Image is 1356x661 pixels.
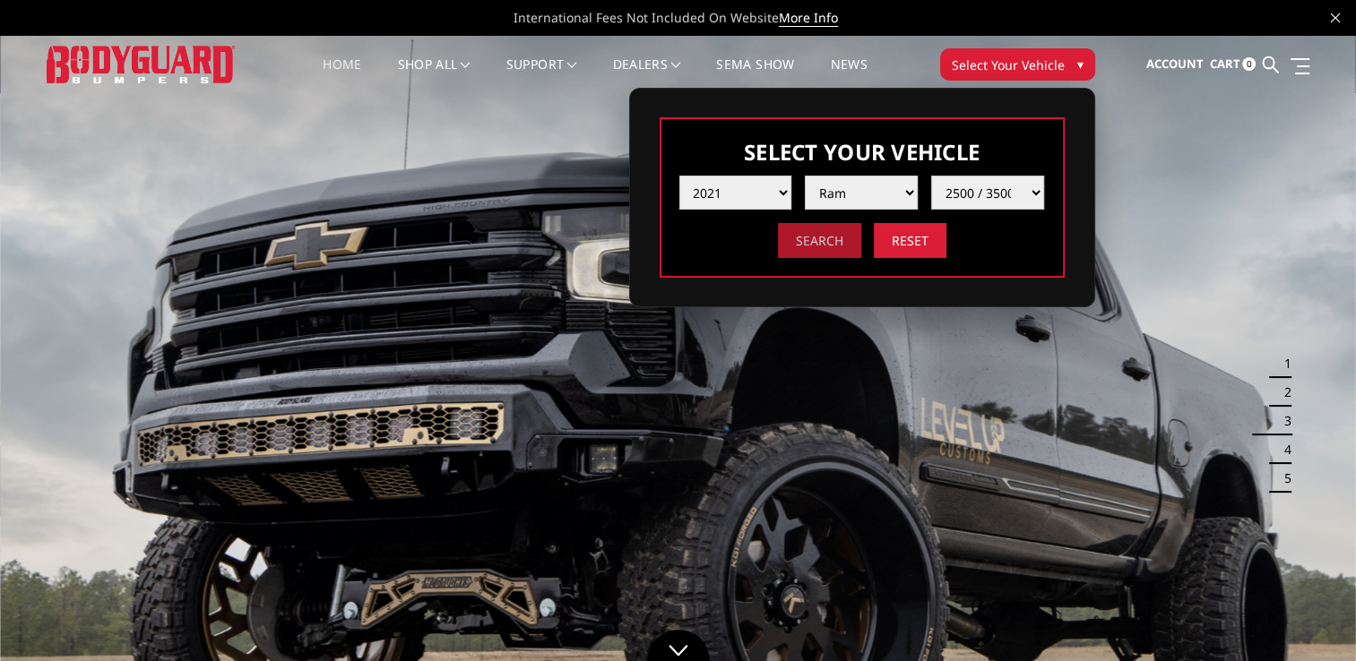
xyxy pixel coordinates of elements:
[1077,55,1084,73] span: ▾
[323,58,361,93] a: Home
[1274,464,1291,493] button: 5 of 5
[1209,56,1239,72] span: Cart
[940,48,1095,81] button: Select Your Vehicle
[779,9,838,27] a: More Info
[1145,56,1203,72] span: Account
[1274,378,1291,407] button: 2 of 5
[716,58,794,93] a: SEMA Show
[1242,57,1256,71] span: 0
[1209,40,1256,89] a: Cart 0
[1145,40,1203,89] a: Account
[874,223,946,258] input: Reset
[506,58,577,93] a: Support
[1274,407,1291,435] button: 3 of 5
[613,58,681,93] a: Dealers
[1274,435,1291,464] button: 4 of 5
[647,630,710,661] a: Click to Down
[679,137,1045,167] h3: Select Your Vehicle
[778,223,861,258] input: Search
[830,58,867,93] a: News
[952,56,1065,74] span: Select Your Vehicle
[47,46,235,82] img: BODYGUARD BUMPERS
[398,58,471,93] a: shop all
[1274,349,1291,378] button: 1 of 5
